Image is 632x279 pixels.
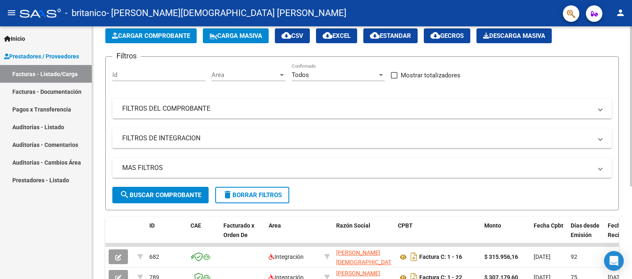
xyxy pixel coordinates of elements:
[149,253,159,260] span: 682
[567,217,604,253] datatable-header-cell: Días desde Emisión
[333,217,395,253] datatable-header-cell: Razón Social
[112,158,612,178] mat-expansion-panel-header: MAS FILTROS
[4,52,79,61] span: Prestadores / Proveedores
[336,249,396,275] span: [PERSON_NAME][DEMOGRAPHIC_DATA] [PERSON_NAME]
[275,28,310,43] button: CSV
[112,50,141,62] h3: Filtros
[112,128,612,148] mat-expansion-panel-header: FILTROS DE INTEGRACION
[292,71,309,79] span: Todos
[281,30,291,40] mat-icon: cloud_download
[409,250,419,263] i: Descargar documento
[112,99,612,119] mat-expansion-panel-header: FILTROS DEL COMPROBANTE
[7,8,16,18] mat-icon: menu
[483,32,545,40] span: Descarga Masiva
[419,254,462,260] strong: Factura C: 1 - 16
[484,253,518,260] strong: $ 315.956,16
[530,217,567,253] datatable-header-cell: Fecha Cpbt
[571,222,599,238] span: Días desde Emisión
[476,28,552,43] button: Descarga Masiva
[187,217,220,253] datatable-header-cell: CAE
[424,28,470,43] button: Gecros
[370,30,380,40] mat-icon: cloud_download
[191,222,201,229] span: CAE
[105,28,197,43] button: Cargar Comprobante
[120,190,130,200] mat-icon: search
[120,191,201,199] span: Buscar Comprobante
[265,217,321,253] datatable-header-cell: Area
[269,253,304,260] span: Integración
[269,222,281,229] span: Area
[476,28,552,43] app-download-masive: Descarga masiva de comprobantes (adjuntos)
[363,28,418,43] button: Estandar
[112,32,190,40] span: Cargar Comprobante
[336,248,391,265] div: 20299464793
[336,222,370,229] span: Razón Social
[370,32,411,40] span: Estandar
[112,187,209,203] button: Buscar Comprobante
[534,253,551,260] span: [DATE]
[223,190,232,200] mat-icon: delete
[203,28,269,43] button: Carga Masiva
[146,217,187,253] datatable-header-cell: ID
[430,30,440,40] mat-icon: cloud_download
[215,187,289,203] button: Borrar Filtros
[107,4,346,22] span: - [PERSON_NAME][DEMOGRAPHIC_DATA] [PERSON_NAME]
[534,222,563,229] span: Fecha Cpbt
[401,70,460,80] span: Mostrar totalizadores
[616,8,625,18] mat-icon: person
[608,222,631,238] span: Fecha Recibido
[4,34,25,43] span: Inicio
[209,32,262,40] span: Carga Masiva
[604,251,624,271] div: Open Intercom Messenger
[323,32,351,40] span: EXCEL
[398,222,413,229] span: CPBT
[223,191,282,199] span: Borrar Filtros
[223,222,254,238] span: Facturado x Orden De
[211,71,278,79] span: Area
[220,217,265,253] datatable-header-cell: Facturado x Orden De
[149,222,155,229] span: ID
[481,217,530,253] datatable-header-cell: Monto
[484,222,501,229] span: Monto
[122,163,592,172] mat-panel-title: MAS FILTROS
[281,32,303,40] span: CSV
[122,134,592,143] mat-panel-title: FILTROS DE INTEGRACION
[571,253,577,260] span: 92
[65,4,107,22] span: - britanico
[430,32,464,40] span: Gecros
[395,217,481,253] datatable-header-cell: CPBT
[323,30,332,40] mat-icon: cloud_download
[316,28,357,43] button: EXCEL
[122,104,592,113] mat-panel-title: FILTROS DEL COMPROBANTE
